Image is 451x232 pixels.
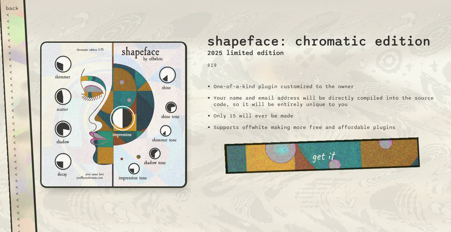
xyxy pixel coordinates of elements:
div: < [13,146,26,152]
div: < [17,222,30,228]
a: get it [224,137,420,174]
div: < [13,139,26,146]
div: < [14,171,27,177]
div: < [17,216,30,222]
div: < [15,177,28,184]
div: < [7,24,20,31]
div: < [8,43,21,50]
div: < [11,107,24,114]
div: < [12,120,25,126]
div: < [16,209,29,216]
div: < [14,158,27,165]
div: < [6,11,19,18]
div: < [9,69,22,75]
div: < [13,152,26,158]
div: < [11,101,24,107]
li: One-of-a-kind plugin customized to the owner [214,83,443,90]
h2: shapeface: chromatic edition [207,11,431,49]
p: $19 [207,62,431,68]
div: < [16,203,29,209]
div: < [9,75,22,82]
div: < [7,31,20,37]
div: < [10,88,23,94]
div: < [6,18,19,24]
div: < [8,50,21,56]
div: < [12,126,25,133]
div: < [15,190,28,197]
h3: 2025 limited edition [207,49,431,57]
div: < [11,114,25,120]
div: < [10,94,23,101]
li: Supports offwhite making more free and affordable plugins [214,124,443,131]
li: Only 15 will ever be made [214,113,443,119]
div: < [12,133,26,139]
img: collectors [40,41,187,188]
div: < [9,63,22,69]
li: Your name and email address will be directly compiled into the source code, so it will be entirel... [214,95,443,108]
div: < [16,197,29,203]
div: back [6,5,19,11]
div: < [15,184,28,190]
div: < [10,82,23,88]
div: < [8,56,21,63]
div: < [14,165,27,171]
div: < [7,37,20,43]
